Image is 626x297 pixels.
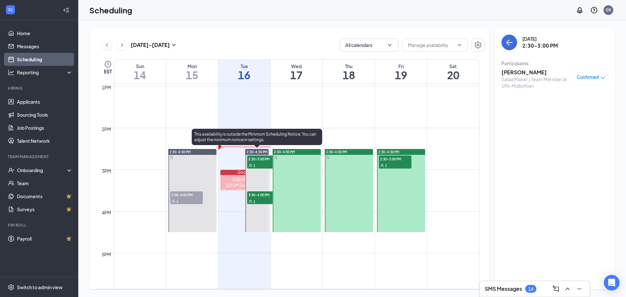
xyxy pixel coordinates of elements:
[271,60,322,84] a: September 17, 2025
[170,191,203,198] span: 3:30-4:00 PM
[380,164,384,168] svg: User
[471,38,484,52] button: Settings
[501,35,517,50] button: back-button
[171,200,175,203] svg: User
[247,156,280,162] span: 2:30-3:00 PM
[104,60,112,68] svg: Clock
[104,41,110,49] svg: ChevronLeft
[104,68,112,75] span: EST
[601,76,605,80] span: down
[375,69,427,81] h1: 19
[323,60,375,84] a: September 18, 2025
[274,150,295,154] span: 2:30-4:30 PM
[176,199,178,204] span: 1
[100,251,112,258] div: 5pm
[408,41,454,49] input: Manage availability
[218,63,270,69] div: Tue
[114,69,166,81] h1: 14
[114,60,166,84] a: September 14, 2025
[100,209,112,216] div: 4pm
[63,7,69,13] svg: Collapse
[17,177,73,190] a: Team
[17,108,73,121] a: Sourcing Tools
[17,232,73,245] a: PayrollCrown
[8,69,14,76] svg: Analysis
[166,69,218,81] h1: 15
[8,222,71,228] div: Payroll
[253,163,255,168] span: 1
[574,284,585,294] button: Minimize
[100,126,112,133] div: 2pm
[8,167,14,173] svg: UserCheck
[253,199,255,204] span: 1
[326,150,347,154] span: 2:30-4:30 PM
[17,40,73,53] a: Messages
[576,6,584,14] svg: Notifications
[271,63,322,69] div: Wed
[17,284,63,290] div: Switch to admin view
[102,40,112,50] button: ChevronLeft
[7,7,14,13] svg: WorkstreamLogo
[119,41,125,49] svg: ChevronRight
[323,63,375,69] div: Thu
[8,154,71,159] div: Team Management
[375,63,427,69] div: Fri
[218,69,270,81] h1: 16
[551,284,561,294] button: ComposeMessage
[17,190,73,203] a: DocumentsCrown
[501,69,570,76] h3: [PERSON_NAME]
[564,285,572,293] svg: ChevronUp
[427,69,479,81] h1: 20
[17,121,73,134] a: Job Postings
[474,41,482,49] svg: Settings
[457,42,462,48] svg: ChevronDown
[386,42,393,48] svg: ChevronDown
[340,38,398,52] button: All calendarsChevronDown
[326,156,330,159] svg: Sync
[8,284,14,290] svg: Settings
[577,74,599,81] span: Confirmed
[505,38,513,46] svg: ArrowLeft
[17,53,73,66] a: Scheduling
[170,150,191,154] span: 2:30-4:30 PM
[192,129,322,145] div: This availability is outside the Minimum Scheduling Notice. You can adjust the minimum notice in ...
[604,275,619,290] div: Open Intercom Messenger
[166,63,218,69] div: Mon
[8,85,71,91] div: Hiring
[501,76,570,89] div: Salad Maker / Team Member at 195-Midlothian
[528,286,533,292] div: 14
[427,60,479,84] a: September 20, 2025
[131,41,170,49] h3: [DATE] - [DATE]
[17,27,73,40] a: Home
[100,167,112,174] div: 3pm
[590,6,598,14] svg: QuestionInfo
[562,284,573,294] button: ChevronUp
[379,156,411,162] span: 2:30-3:00 PM
[220,183,269,199] div: Q2 GM Excellence & Roasted Tofu and Menu Boards Check In
[378,150,399,154] span: 2:30-4:30 PM
[166,60,218,84] a: September 15, 2025
[220,170,269,175] div: Google
[248,164,252,168] svg: User
[248,200,252,203] svg: User
[552,285,560,293] svg: ComposeMessage
[170,41,178,49] svg: SmallChevronDown
[606,7,611,13] div: SR
[17,95,73,108] a: Applicants
[220,177,269,183] div: 3:00-3:30 PM
[170,156,173,159] svg: Sync
[271,69,322,81] h1: 17
[375,60,427,84] a: September 19, 2025
[117,40,127,50] button: ChevronRight
[485,285,522,292] h3: SMS Messages
[246,150,268,154] span: 2:30-4:30 PM
[17,69,73,76] div: Reporting
[247,191,280,198] span: 3:30-4:00 PM
[17,203,73,216] a: SurveysCrown
[100,84,112,91] div: 1pm
[218,60,270,84] a: September 16, 2025
[522,36,558,42] div: [DATE]
[323,69,375,81] h1: 18
[427,63,479,69] div: Sat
